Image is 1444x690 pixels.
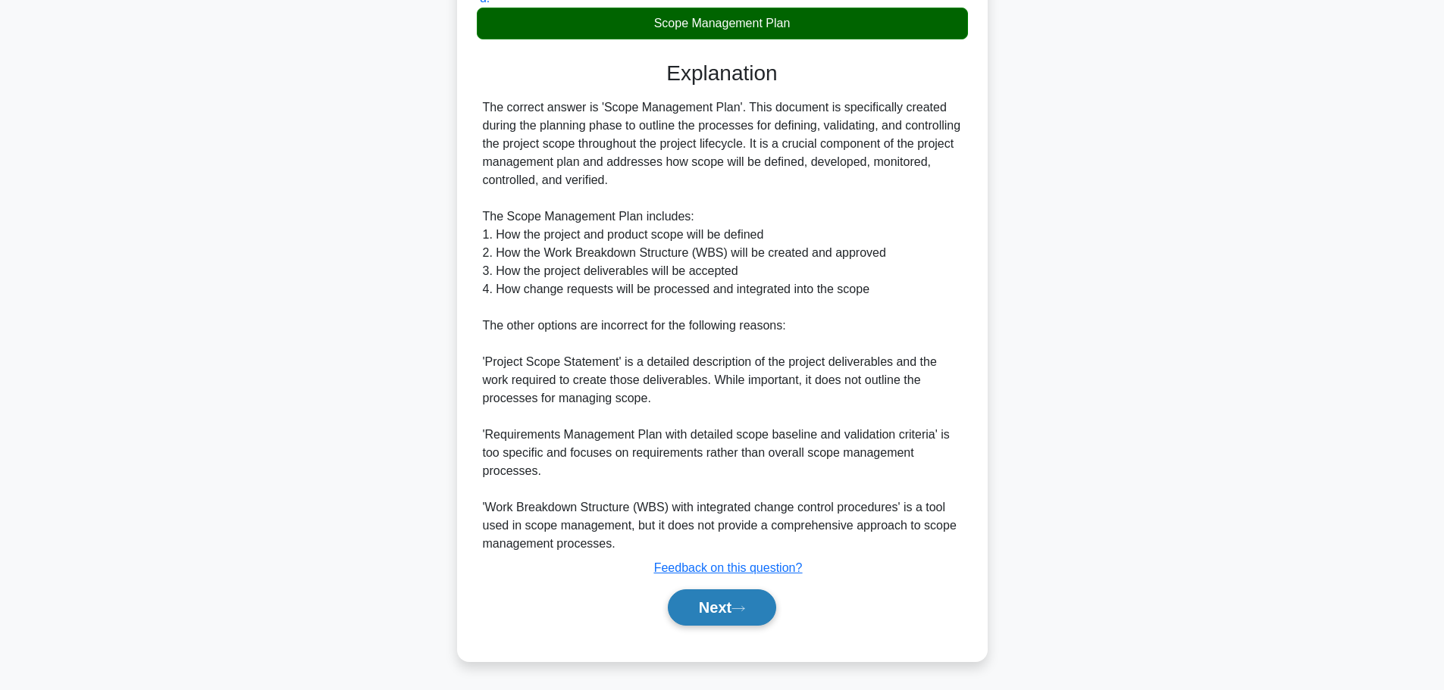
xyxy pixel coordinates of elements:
div: The correct answer is 'Scope Management Plan'. This document is specifically created during the p... [483,98,962,553]
div: Scope Management Plan [477,8,968,39]
button: Next [668,589,776,626]
a: Feedback on this question? [654,561,803,574]
h3: Explanation [486,61,959,86]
